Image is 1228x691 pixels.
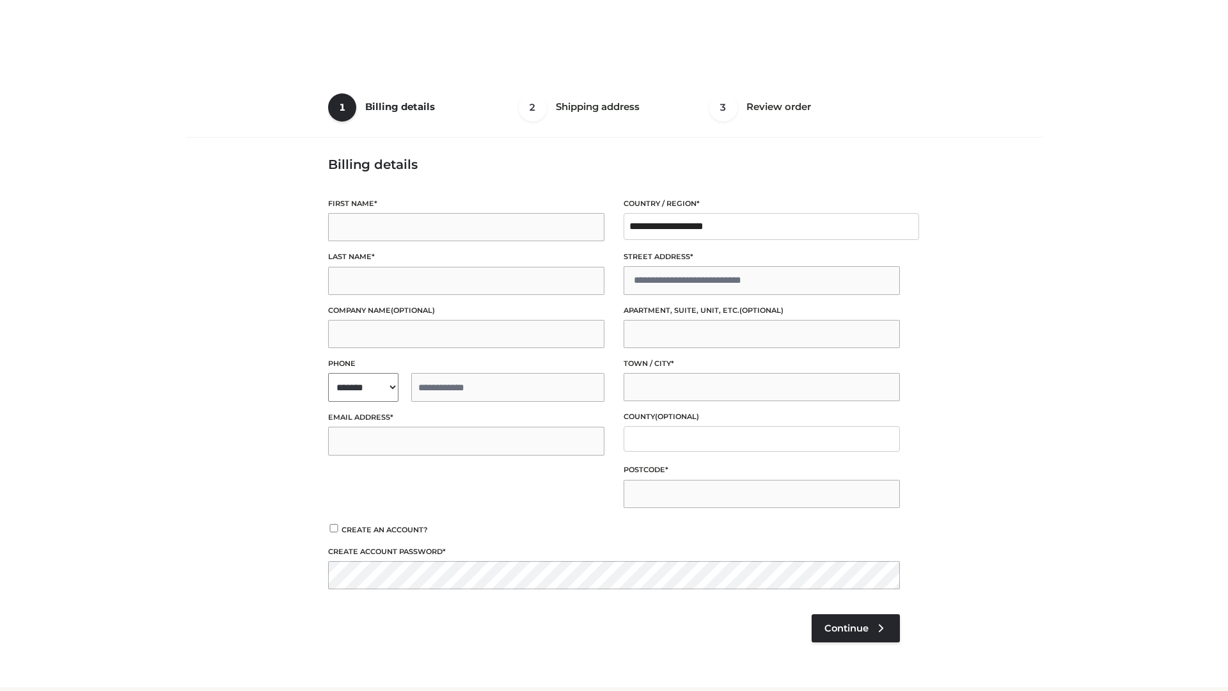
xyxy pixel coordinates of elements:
a: Continue [812,614,900,642]
span: Continue [824,623,869,634]
label: Apartment, suite, unit, etc. [624,305,900,317]
label: Email address [328,411,604,424]
span: 3 [709,93,737,122]
label: Create account password [328,546,900,558]
span: Review order [746,100,811,113]
label: Company name [328,305,604,317]
label: Last name [328,251,604,263]
label: Phone [328,358,604,370]
span: 2 [519,93,547,122]
label: County [624,411,900,423]
span: Billing details [365,100,435,113]
label: Country / Region [624,198,900,210]
input: Create an account? [328,524,340,532]
label: Postcode [624,464,900,476]
span: (optional) [391,306,435,315]
span: Create an account? [342,525,428,534]
span: (optional) [739,306,783,315]
label: Town / City [624,358,900,370]
span: 1 [328,93,356,122]
span: (optional) [655,412,699,421]
label: First name [328,198,604,210]
label: Street address [624,251,900,263]
h3: Billing details [328,157,900,172]
span: Shipping address [556,100,640,113]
